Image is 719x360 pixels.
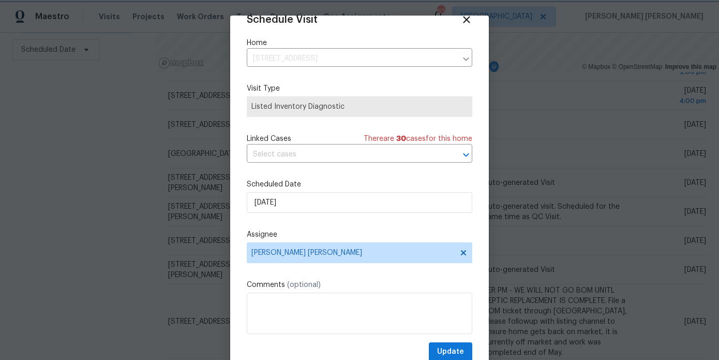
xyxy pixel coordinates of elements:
[247,38,472,48] label: Home
[247,134,291,144] span: Linked Cases
[364,134,472,144] span: There are case s for this home
[247,192,472,213] input: M/D/YYYY
[247,51,457,67] input: Enter in an address
[287,281,321,289] span: (optional)
[247,83,472,94] label: Visit Type
[396,135,406,142] span: 30
[247,147,443,163] input: Select cases
[461,14,472,25] span: Close
[247,280,472,290] label: Comments
[251,249,454,257] span: [PERSON_NAME] [PERSON_NAME]
[247,179,472,190] label: Scheduled Date
[247,15,318,25] span: Schedule Visit
[459,148,473,162] button: Open
[437,345,464,358] span: Update
[247,229,472,240] label: Assignee
[251,102,468,112] span: Listed Inventory Diagnostic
